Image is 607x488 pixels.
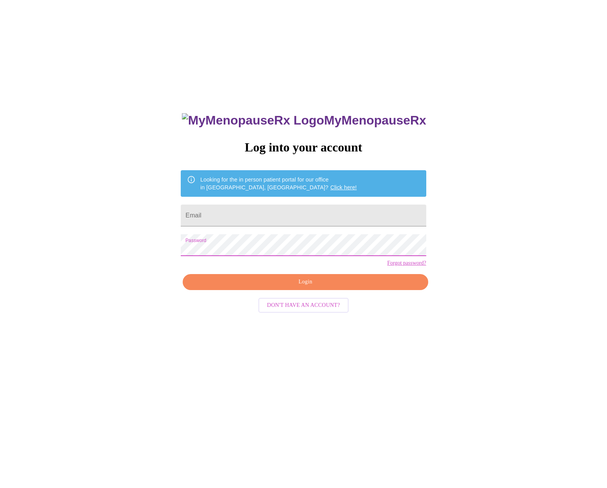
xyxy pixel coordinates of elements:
button: Don't have an account? [258,298,349,313]
span: Login [192,277,419,287]
button: Login [183,274,428,290]
img: MyMenopauseRx Logo [182,113,324,128]
h3: Log into your account [181,140,426,155]
div: Looking for the in person patient portal for our office in [GEOGRAPHIC_DATA], [GEOGRAPHIC_DATA]? [200,173,357,194]
span: Don't have an account? [267,301,340,310]
a: Click here! [330,184,357,191]
a: Don't have an account? [256,301,351,308]
a: Forgot password? [387,260,426,266]
h3: MyMenopauseRx [182,113,426,128]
